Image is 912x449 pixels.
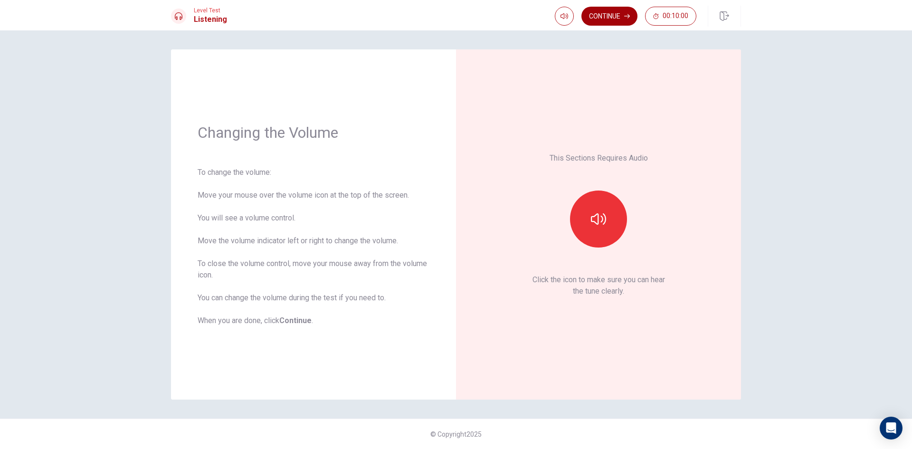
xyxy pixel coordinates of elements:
[279,316,312,325] b: Continue
[581,7,637,26] button: Continue
[194,14,227,25] h1: Listening
[663,12,688,20] span: 00:10:00
[645,7,696,26] button: 00:10:00
[198,123,429,142] h1: Changing the Volume
[550,153,648,164] p: This Sections Requires Audio
[880,417,902,439] div: Open Intercom Messenger
[198,167,429,326] div: To change the volume: Move your mouse over the volume icon at the top of the screen. You will see...
[430,430,482,438] span: © Copyright 2025
[532,274,665,297] p: Click the icon to make sure you can hear the tune clearly.
[194,7,227,14] span: Level Test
